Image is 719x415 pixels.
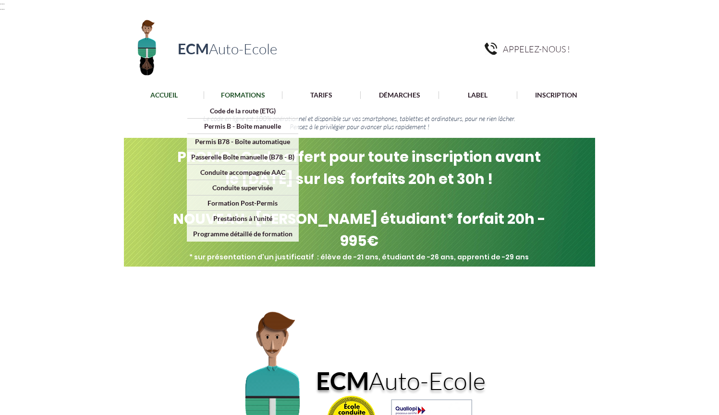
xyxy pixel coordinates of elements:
p: Passerelle Boîte manuelle (B78 - B) [188,149,298,164]
a: ECM [316,366,369,395]
a: Conduite accompagnée AAC [187,164,298,180]
a: Permis B - Boîte manuelle [187,118,298,134]
img: pngegg.png [485,43,497,55]
a: FORMATIONS [204,91,282,99]
p: Permis B - Boîte manuelle [201,119,284,134]
a: ACCUEIL [125,91,204,99]
a: Prestations à l'unité [187,210,298,226]
p: Permis B78 - Boîte automatique [192,134,293,149]
span: Auto-Ecole [209,40,277,58]
a: Formation Post-Permis [187,195,298,210]
a: TARIFS [282,91,360,99]
span: Auto-Ecole [369,366,486,395]
p: LABEL [463,91,492,99]
span: NOUVEAU : [PERSON_NAME] étudiant* forfait 20h - 995€ [173,208,546,251]
p: INSCRIPTION [530,91,582,99]
a: Conduite supervisée [187,180,298,195]
a: LABEL [439,91,517,99]
p: Programme détaillé de formation [190,226,296,241]
p: Prestations à l'unité [210,211,276,226]
iframe: Wix Chat [674,370,719,415]
a: Permis B78 - Boîte automatique [187,134,298,149]
nav: Site [124,91,596,99]
p: DÉMARCHES [374,91,425,99]
span: Pensez à le privilégier pour avancer plus rapidement ! [290,122,429,131]
span: * sur présentation d'un justificatif : élève de -21 ans, étudiant de -26 ans, apprenti de -29 ans [189,252,529,262]
p: FORMATIONS [216,91,270,99]
a: Code de la route (ETG) [187,103,298,118]
span: ECM [178,40,209,57]
img: Logo ECM en-tête.png [124,14,170,79]
p: Conduite supervisée [209,180,276,195]
p: Formation Post-Permis [204,195,281,210]
a: INSCRIPTION [517,91,595,99]
span: PROMO : Code offert pour toute inscription avant le [DATE] sur les forfaits 20h et 30h ! [177,146,541,189]
p: Code de la route (ETG) [207,103,279,118]
p: ACCUEIL [146,91,183,99]
a: APPELEZ-NOUS ! [503,43,579,55]
a: Passerelle Boîte manuelle (B78 - B) [187,149,298,164]
span: Le code en ligne est 100% opérationnel et disponible sur vos smartphones, tablettes et ordinateur... [203,114,515,122]
img: Fond vert dégradé [124,138,595,280]
a: Programme détaillé de formation [187,226,298,241]
span: APPELEZ-NOUS ! [503,44,570,54]
a: DÉMARCHES [360,91,439,99]
p: TARIFS [305,91,337,99]
a: ECMAuto-Ecole [178,40,277,57]
p: Conduite accompagnée AAC [197,165,289,180]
